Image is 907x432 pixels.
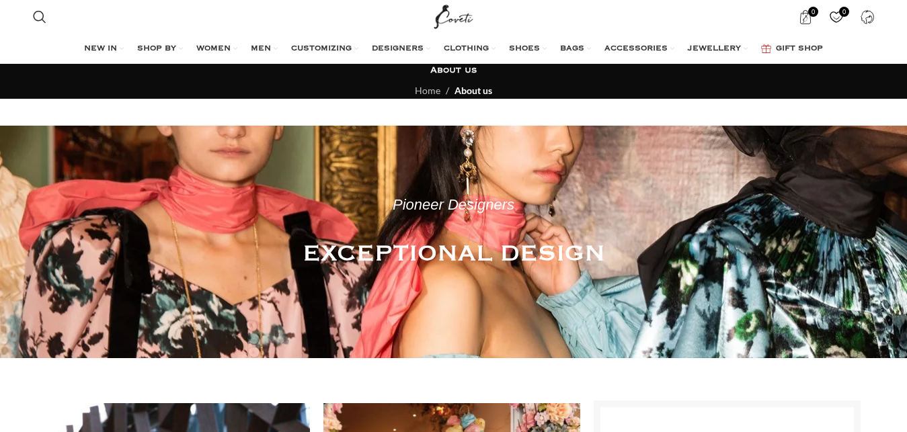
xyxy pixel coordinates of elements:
a: MEN [251,36,278,62]
div: My Wishlist [822,3,850,30]
span: GIFT SHOP [776,44,823,54]
img: GiftBag [761,44,771,53]
span: CLOTHING [444,44,489,54]
span: NEW IN [84,44,117,54]
a: GIFT SHOP [761,36,823,62]
h1: About us [430,64,477,77]
span: About us [455,85,492,96]
span: WOMEN [196,44,231,54]
span: MEN [251,44,271,54]
a: JEWELLERY [688,36,748,62]
span: ACCESSORIES [604,44,668,54]
a: BAGS [560,36,591,62]
a: Search [26,3,53,30]
a: SHOES [509,36,547,62]
span: JEWELLERY [688,44,741,54]
a: 0 [791,3,819,30]
a: ACCESSORIES [604,36,674,62]
span: 0 [808,7,818,17]
a: SHOP BY [137,36,183,62]
h4: EXCEPTIONAL DESIGN [303,237,605,271]
a: WOMEN [196,36,237,62]
a: Site logo [431,10,476,21]
span: BAGS [560,44,584,54]
em: Pioneer Designers [393,196,514,213]
a: 0 [822,3,850,30]
span: 0 [839,7,849,17]
a: Home [415,85,440,96]
a: DESIGNERS [372,36,430,62]
a: CUSTOMIZING [291,36,358,62]
div: Main navigation [26,36,881,62]
span: CUSTOMIZING [291,44,352,54]
span: DESIGNERS [372,44,424,54]
span: SHOES [509,44,540,54]
a: CLOTHING [444,36,496,62]
a: NEW IN [84,36,124,62]
span: SHOP BY [137,44,176,54]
